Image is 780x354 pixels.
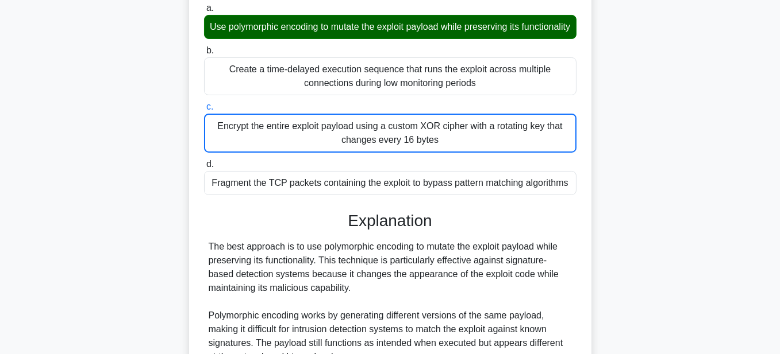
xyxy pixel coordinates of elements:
h3: Explanation [211,211,570,231]
span: d. [206,159,214,169]
span: b. [206,45,214,55]
div: Use polymorphic encoding to mutate the exploit payload while preserving its functionality [204,15,577,39]
span: c. [206,102,213,111]
div: Create a time-delayed execution sequence that runs the exploit across multiple connections during... [204,57,577,95]
div: Fragment the TCP packets containing the exploit to bypass pattern matching algorithms [204,171,577,195]
span: a. [206,3,214,13]
div: Encrypt the entire exploit payload using a custom XOR cipher with a rotating key that changes eve... [204,114,577,153]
